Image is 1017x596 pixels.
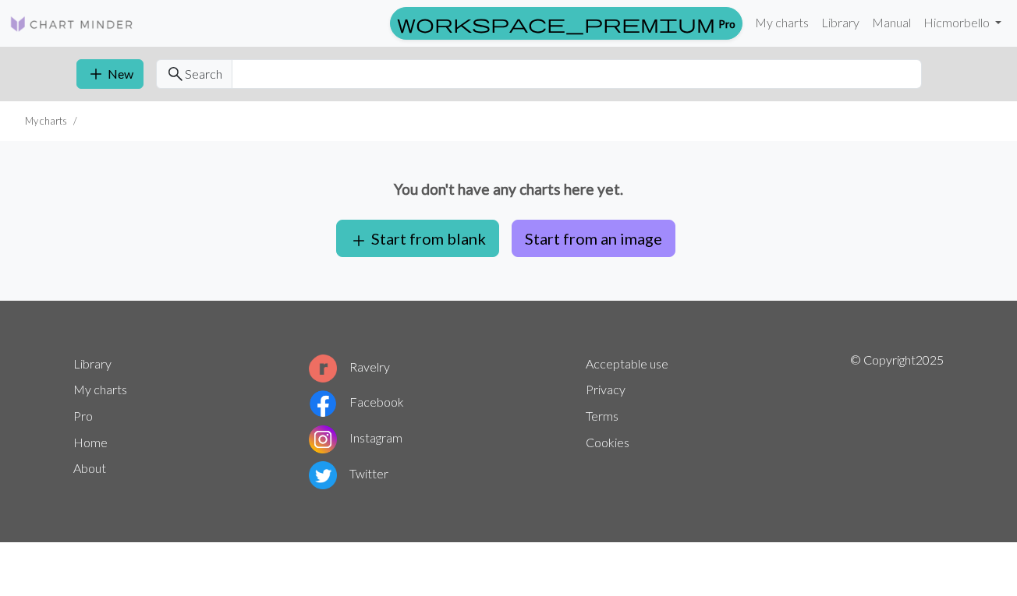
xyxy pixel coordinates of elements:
[73,382,127,397] a: My charts
[25,114,67,129] li: My charts
[512,220,675,257] button: Start from an image
[309,425,337,453] img: Instagram logo
[309,394,404,409] a: Facebook
[9,15,134,34] img: Logo
[73,408,93,423] a: Pro
[73,356,112,371] a: Library
[309,354,337,383] img: Ravelry logo
[309,359,390,374] a: Ravelry
[390,7,742,40] a: Pro
[866,7,917,38] a: Manual
[586,435,629,450] a: Cookies
[73,435,108,450] a: Home
[586,408,618,423] a: Terms
[586,356,668,371] a: Acceptable use
[505,229,682,244] a: Start from an image
[309,461,337,489] img: Twitter logo
[309,466,388,481] a: Twitter
[336,220,499,257] button: Start from blank
[349,230,368,252] span: add
[185,65,222,83] span: Search
[917,7,1008,38] a: Hicmorbello
[76,59,144,89] button: New
[73,460,106,475] a: About
[586,382,625,397] a: Privacy
[309,430,402,445] a: Instagram
[309,390,337,418] img: Facebook logo
[749,7,815,38] a: My charts
[87,63,105,85] span: add
[166,63,185,85] span: search
[815,7,866,38] a: Library
[397,12,715,34] span: workspace_premium
[850,351,944,492] p: © Copyright 2025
